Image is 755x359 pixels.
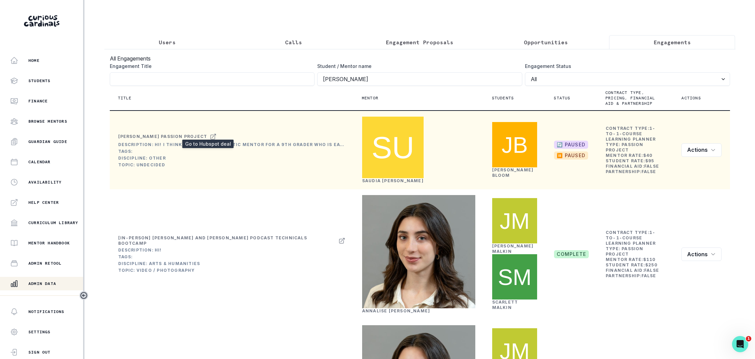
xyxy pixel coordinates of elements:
[28,179,61,185] p: Availability
[681,143,722,157] button: row menu
[28,119,67,124] p: Browse Mentors
[606,142,644,152] b: Passion Project
[28,58,40,63] p: Home
[118,235,336,246] div: [In-Person] [PERSON_NAME] and [PERSON_NAME] Podcast Technicals Bootcamp
[746,336,751,341] span: 1
[28,98,48,104] p: Finance
[118,142,345,147] div: Description: Hi! I think you'd be a fantastic mentor for a 9th grader who is eager to explore her...
[118,254,345,260] div: Tags:
[285,38,302,46] p: Calls
[681,95,701,101] p: Actions
[28,78,51,83] p: Students
[386,38,453,46] p: Engagement Proposals
[492,167,534,178] a: [PERSON_NAME] Bloom
[28,200,59,205] p: Help Center
[110,54,730,63] h3: All Engagements
[79,291,88,300] button: Toggle sidebar
[492,95,514,101] p: Students
[118,155,345,161] div: Discipline: Other
[24,15,59,27] img: Curious Cardinals Logo
[362,95,378,101] p: Mentor
[28,240,70,246] p: Mentor Handbook
[644,268,659,273] b: false
[641,273,656,278] b: false
[605,125,665,175] td: Contract Type: Learning Planner Type: Mentor Rate: Student Rate: Financial Aid: Partnership:
[606,246,644,257] b: Passion Project
[606,126,655,136] b: 1-to-1-course
[605,90,657,106] p: Contract type, pricing, financial aid & partnership
[554,95,570,101] p: Status
[28,261,61,266] p: Admin Retool
[643,153,653,158] b: $ 40
[492,300,518,310] a: Scarlett Malkin
[317,63,518,70] label: Student / Mentor name
[118,149,345,154] div: Tags:
[554,250,589,258] span: complete
[118,95,132,101] p: Title
[492,243,534,254] a: [PERSON_NAME] Malkin
[118,134,207,139] div: [PERSON_NAME] Passion Project
[118,162,345,168] div: Topic: Undecided
[645,158,655,163] b: $ 95
[681,247,722,261] button: row menu
[110,63,311,70] label: Engagement Title
[28,139,67,144] p: Guardian Guide
[524,38,568,46] p: Opportunities
[732,336,748,352] iframe: Intercom live chat
[557,153,585,159] div: ⏸️ paused
[554,141,588,149] span: 🔄 PAUSED
[525,63,726,70] label: Engagement Status
[118,247,345,253] div: Description: Hi!
[654,38,691,46] p: Engagements
[28,350,51,355] p: Sign Out
[645,262,658,267] b: $ 250
[362,178,424,183] a: Saudia [PERSON_NAME]
[28,159,51,165] p: Calendar
[362,308,430,313] a: Annalise [PERSON_NAME]
[118,268,345,273] div: Topic: Video / Photography
[159,38,176,46] p: Users
[641,169,656,174] b: false
[644,164,659,169] b: false
[118,261,345,266] div: Discipline: Arts & Humanities
[643,257,656,262] b: $ 110
[605,230,665,279] td: Contract Type: Learning Planner Type: Mentor Rate: Student Rate: Financial Aid: Partnership:
[28,281,56,286] p: Admin Data
[28,309,65,314] p: Notifications
[28,220,78,225] p: Curriculum Library
[28,329,51,335] p: Settings
[606,230,655,240] b: 1-to-1-course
